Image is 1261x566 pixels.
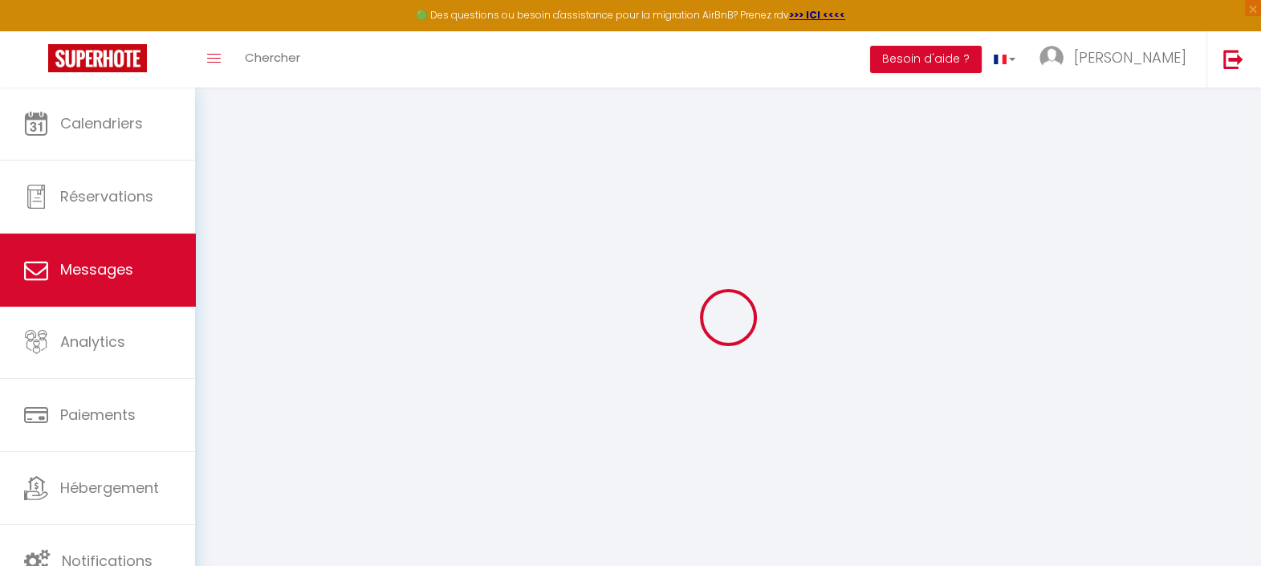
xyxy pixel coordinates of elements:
span: Paiements [60,405,136,425]
a: >>> ICI <<<< [789,8,845,22]
span: Messages [60,259,133,279]
button: Besoin d'aide ? [870,46,982,73]
a: ... [PERSON_NAME] [1027,31,1206,88]
span: Réservations [60,186,153,206]
a: Chercher [233,31,312,88]
span: [PERSON_NAME] [1074,47,1186,67]
img: ... [1039,46,1064,70]
img: logout [1223,49,1243,69]
span: Chercher [245,49,300,66]
img: Super Booking [48,44,147,72]
span: Calendriers [60,113,143,133]
span: Hébergement [60,478,159,498]
span: Analytics [60,332,125,352]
